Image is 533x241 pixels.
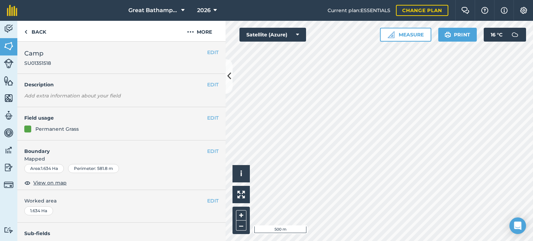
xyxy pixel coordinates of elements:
span: 2026 [197,6,211,15]
a: Back [17,21,53,41]
img: svg+xml;base64,PHN2ZyB4bWxucz0iaHR0cDovL3d3dy53My5vcmcvMjAwMC9zdmciIHdpZHRoPSI5IiBoZWlnaHQ9IjI0Ii... [24,28,27,36]
span: View on map [33,179,67,187]
button: – [236,221,246,231]
img: fieldmargin Logo [7,5,17,16]
span: Current plan : ESSENTIALS [328,7,390,14]
img: svg+xml;base64,PD94bWwgdmVyc2lvbj0iMS4wIiBlbmNvZGluZz0idXRmLTgiPz4KPCEtLSBHZW5lcmF0b3I6IEFkb2JlIE... [4,180,14,190]
span: Mapped [17,155,226,163]
img: svg+xml;base64,PD94bWwgdmVyc2lvbj0iMS4wIiBlbmNvZGluZz0idXRmLTgiPz4KPCEtLSBHZW5lcmF0b3I6IEFkb2JlIE... [4,162,14,173]
h4: Boundary [17,140,207,155]
img: svg+xml;base64,PHN2ZyB4bWxucz0iaHR0cDovL3d3dy53My5vcmcvMjAwMC9zdmciIHdpZHRoPSIxOSIgaGVpZ2h0PSIyNC... [445,31,451,39]
img: svg+xml;base64,PHN2ZyB4bWxucz0iaHR0cDovL3d3dy53My5vcmcvMjAwMC9zdmciIHdpZHRoPSIyMCIgaGVpZ2h0PSIyNC... [187,28,194,36]
img: svg+xml;base64,PD94bWwgdmVyc2lvbj0iMS4wIiBlbmNvZGluZz0idXRmLTgiPz4KPCEtLSBHZW5lcmF0b3I6IEFkb2JlIE... [4,128,14,138]
div: Perimeter : 581.8 m [68,164,119,173]
span: Camp [24,49,51,58]
h4: Description [24,81,219,88]
span: SU01351518 [24,60,51,67]
em: Add extra information about your field [24,93,121,99]
button: Print [438,28,477,42]
button: View on map [24,179,67,187]
button: + [236,210,246,221]
span: 16 ° C [491,28,502,42]
a: Change plan [396,5,448,16]
img: Four arrows, one pointing top left, one top right, one bottom right and the last bottom left [237,191,245,198]
img: A question mark icon [481,7,489,14]
img: svg+xml;base64,PD94bWwgdmVyc2lvbj0iMS4wIiBlbmNvZGluZz0idXRmLTgiPz4KPCEtLSBHZW5lcmF0b3I6IEFkb2JlIE... [508,28,522,42]
button: Satellite (Azure) [239,28,306,42]
div: 1.634 Ha [24,206,53,215]
button: EDIT [207,114,219,122]
div: Open Intercom Messenger [509,217,526,234]
img: svg+xml;base64,PHN2ZyB4bWxucz0iaHR0cDovL3d3dy53My5vcmcvMjAwMC9zdmciIHdpZHRoPSI1NiIgaGVpZ2h0PSI2MC... [4,93,14,103]
img: Ruler icon [388,31,395,38]
img: A cog icon [519,7,528,14]
img: svg+xml;base64,PHN2ZyB4bWxucz0iaHR0cDovL3d3dy53My5vcmcvMjAwMC9zdmciIHdpZHRoPSI1NiIgaGVpZ2h0PSI2MC... [4,41,14,51]
img: svg+xml;base64,PHN2ZyB4bWxucz0iaHR0cDovL3d3dy53My5vcmcvMjAwMC9zdmciIHdpZHRoPSI1NiIgaGVpZ2h0PSI2MC... [4,76,14,86]
img: svg+xml;base64,PD94bWwgdmVyc2lvbj0iMS4wIiBlbmNvZGluZz0idXRmLTgiPz4KPCEtLSBHZW5lcmF0b3I6IEFkb2JlIE... [4,24,14,34]
span: Worked area [24,197,219,205]
button: Measure [380,28,431,42]
img: svg+xml;base64,PD94bWwgdmVyc2lvbj0iMS4wIiBlbmNvZGluZz0idXRmLTgiPz4KPCEtLSBHZW5lcmF0b3I6IEFkb2JlIE... [4,145,14,155]
img: svg+xml;base64,PD94bWwgdmVyc2lvbj0iMS4wIiBlbmNvZGluZz0idXRmLTgiPz4KPCEtLSBHZW5lcmF0b3I6IEFkb2JlIE... [4,227,14,233]
button: EDIT [207,81,219,88]
img: svg+xml;base64,PD94bWwgdmVyc2lvbj0iMS4wIiBlbmNvZGluZz0idXRmLTgiPz4KPCEtLSBHZW5lcmF0b3I6IEFkb2JlIE... [4,110,14,121]
h4: Field usage [24,114,207,122]
div: Permanent Grass [35,125,79,133]
span: Great Bathampton [128,6,178,15]
img: Two speech bubbles overlapping with the left bubble in the forefront [461,7,469,14]
button: 16 °C [484,28,526,42]
img: svg+xml;base64,PHN2ZyB4bWxucz0iaHR0cDovL3d3dy53My5vcmcvMjAwMC9zdmciIHdpZHRoPSIxOCIgaGVpZ2h0PSIyNC... [24,179,31,187]
img: svg+xml;base64,PHN2ZyB4bWxucz0iaHR0cDovL3d3dy53My5vcmcvMjAwMC9zdmciIHdpZHRoPSIxNyIgaGVpZ2h0PSIxNy... [501,6,508,15]
button: i [232,165,250,182]
button: More [174,21,226,41]
button: EDIT [207,197,219,205]
span: i [240,169,242,178]
img: svg+xml;base64,PD94bWwgdmVyc2lvbj0iMS4wIiBlbmNvZGluZz0idXRmLTgiPz4KPCEtLSBHZW5lcmF0b3I6IEFkb2JlIE... [4,59,14,68]
button: EDIT [207,147,219,155]
h4: Sub-fields [17,230,226,237]
button: EDIT [207,49,219,56]
div: Area : 1.634 Ha [24,164,64,173]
